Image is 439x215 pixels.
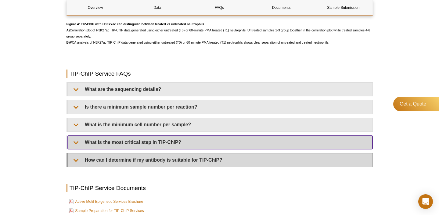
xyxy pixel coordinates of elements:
summary: Is there a minimum sample number per reaction? [68,100,372,114]
div: Open Intercom Messenger [418,194,433,209]
summary: How can I determine if my antibody is suitable for TIP-ChIP? [68,153,372,167]
summary: What is the minimum cell number per sample? [68,118,372,131]
strong: B) [67,41,70,44]
a: Sample Preparation for TIP-ChIP Services [69,207,144,214]
summary: What are the sequencing details? [68,83,372,96]
a: Overview [67,0,124,15]
a: Documents [253,0,310,15]
strong: A) [67,28,70,32]
a: FAQs [191,0,248,15]
span: Correlation plot of H3K27ac TIP-ChIP data generated using either untreated (T0) or 60-minute PMA ... [67,22,370,44]
a: Get a Quote [393,97,439,111]
summary: What is the most critical step in TIP-ChIP? [68,136,372,149]
h2: TIP-ChIP Service Documents [67,184,373,192]
strong: Figure 4: TIP-ChIP with H3K27ac can distinguish between treated vs untreated neutrophils. [67,22,205,26]
a: Data [129,0,186,15]
a: Active Motif Epigenetic Services Brochure [69,198,143,205]
a: Sample Submission [315,0,372,15]
h2: TIP-ChIP Service FAQs [67,70,373,78]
